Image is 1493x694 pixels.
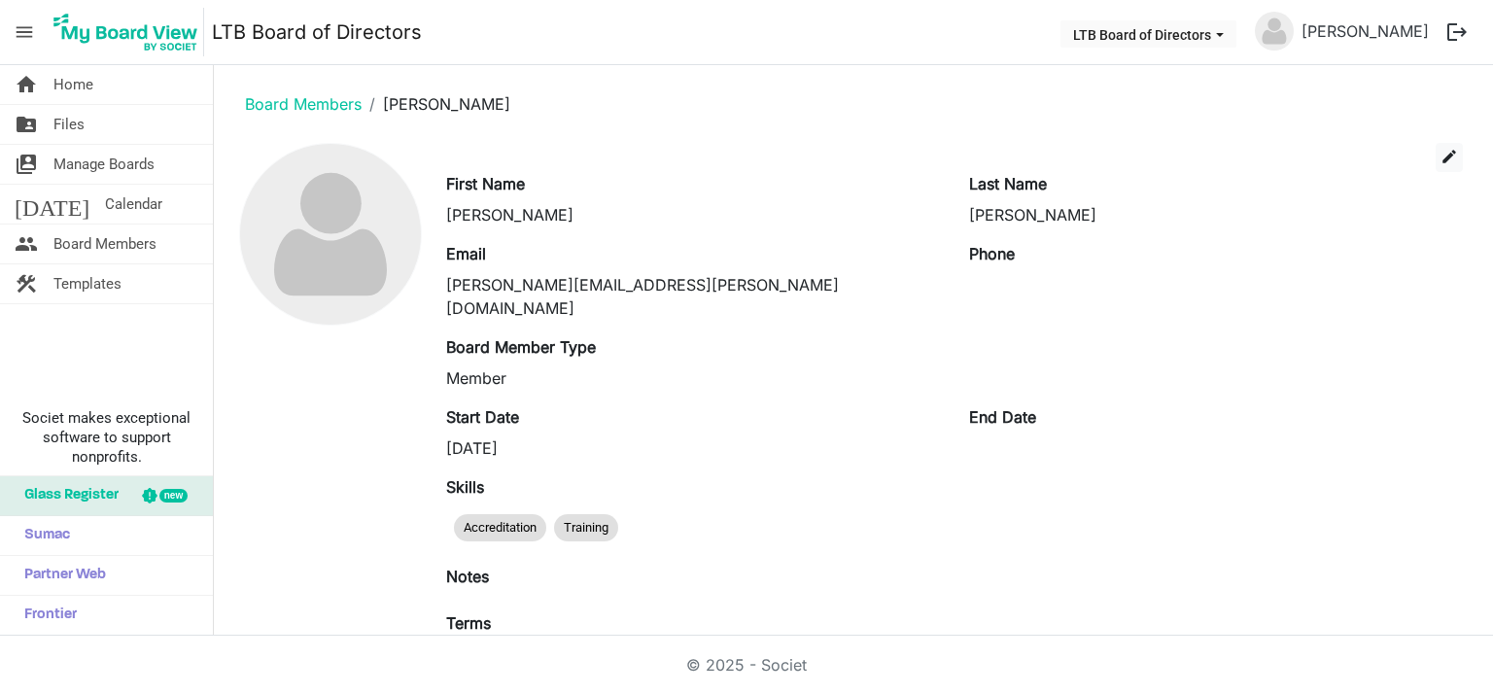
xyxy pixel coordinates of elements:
[446,335,596,359] label: Board Member Type
[446,203,940,226] div: [PERSON_NAME]
[15,65,38,104] span: home
[15,516,70,555] span: Sumac
[1255,12,1294,51] img: no-profile-picture.svg
[53,225,156,263] span: Board Members
[15,105,38,144] span: folder_shared
[15,476,119,515] span: Glass Register
[15,185,89,224] span: [DATE]
[6,14,43,51] span: menu
[212,13,422,52] a: LTB Board of Directors
[1436,143,1463,172] button: edit
[1437,12,1477,52] button: logout
[446,565,489,588] label: Notes
[969,172,1047,195] label: Last Name
[53,105,85,144] span: Files
[159,489,188,503] div: new
[446,242,486,265] label: Email
[15,264,38,303] span: construction
[1441,148,1458,165] span: edit
[15,596,77,635] span: Frontier
[446,172,525,195] label: First Name
[969,242,1015,265] label: Phone
[105,185,162,224] span: Calendar
[969,203,1463,226] div: [PERSON_NAME]
[969,405,1036,429] label: End Date
[15,225,38,263] span: people
[1294,12,1437,51] a: [PERSON_NAME]
[15,556,106,595] span: Partner Web
[53,65,93,104] span: Home
[446,436,940,460] div: [DATE]
[1060,20,1236,48] button: LTB Board of Directors dropdownbutton
[446,405,519,429] label: Start Date
[240,144,421,325] img: no-profile-picture.svg
[9,408,204,467] span: Societ makes exceptional software to support nonprofits.
[48,8,204,56] img: My Board View Logo
[53,264,122,303] span: Templates
[362,92,510,116] li: [PERSON_NAME]
[446,366,940,390] div: Member
[48,8,212,56] a: My Board View Logo
[53,145,155,184] span: Manage Boards
[245,94,362,114] a: Board Members
[686,655,807,675] a: © 2025 - Societ
[446,273,940,320] div: [PERSON_NAME][EMAIL_ADDRESS][PERSON_NAME][DOMAIN_NAME]
[446,475,484,499] label: Skills
[15,145,38,184] span: switch_account
[446,611,491,635] label: Terms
